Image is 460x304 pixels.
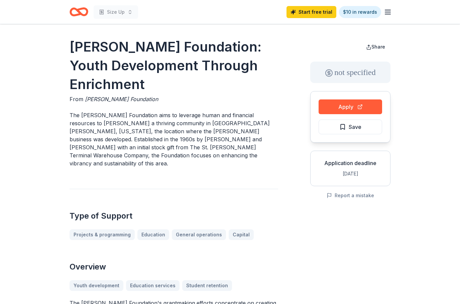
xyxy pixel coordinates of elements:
[319,120,382,134] button: Save
[70,261,278,272] h2: Overview
[316,170,385,178] div: [DATE]
[339,6,381,18] a: $10 in rewards
[316,159,385,167] div: Application deadline
[107,8,125,16] span: Size Up
[349,123,361,131] span: Save
[70,37,278,94] h1: [PERSON_NAME] Foundation: Youth Development Through Enrichment
[361,40,390,54] button: Share
[310,62,390,83] div: not specified
[371,44,385,50] span: Share
[327,192,374,200] button: Report a mistake
[137,229,169,240] a: Education
[286,6,336,18] a: Start free trial
[70,229,135,240] a: Projects & programming
[172,229,226,240] a: General operations
[70,95,278,103] div: From
[229,229,254,240] a: Capital
[70,111,278,167] p: The [PERSON_NAME] Foundation aims to leverage human and financial resources to [PERSON_NAME] a th...
[319,99,382,114] button: Apply
[70,4,88,20] a: Home
[70,211,278,221] h2: Type of Support
[85,96,158,102] span: [PERSON_NAME] Foundation
[94,5,138,19] button: Size Up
